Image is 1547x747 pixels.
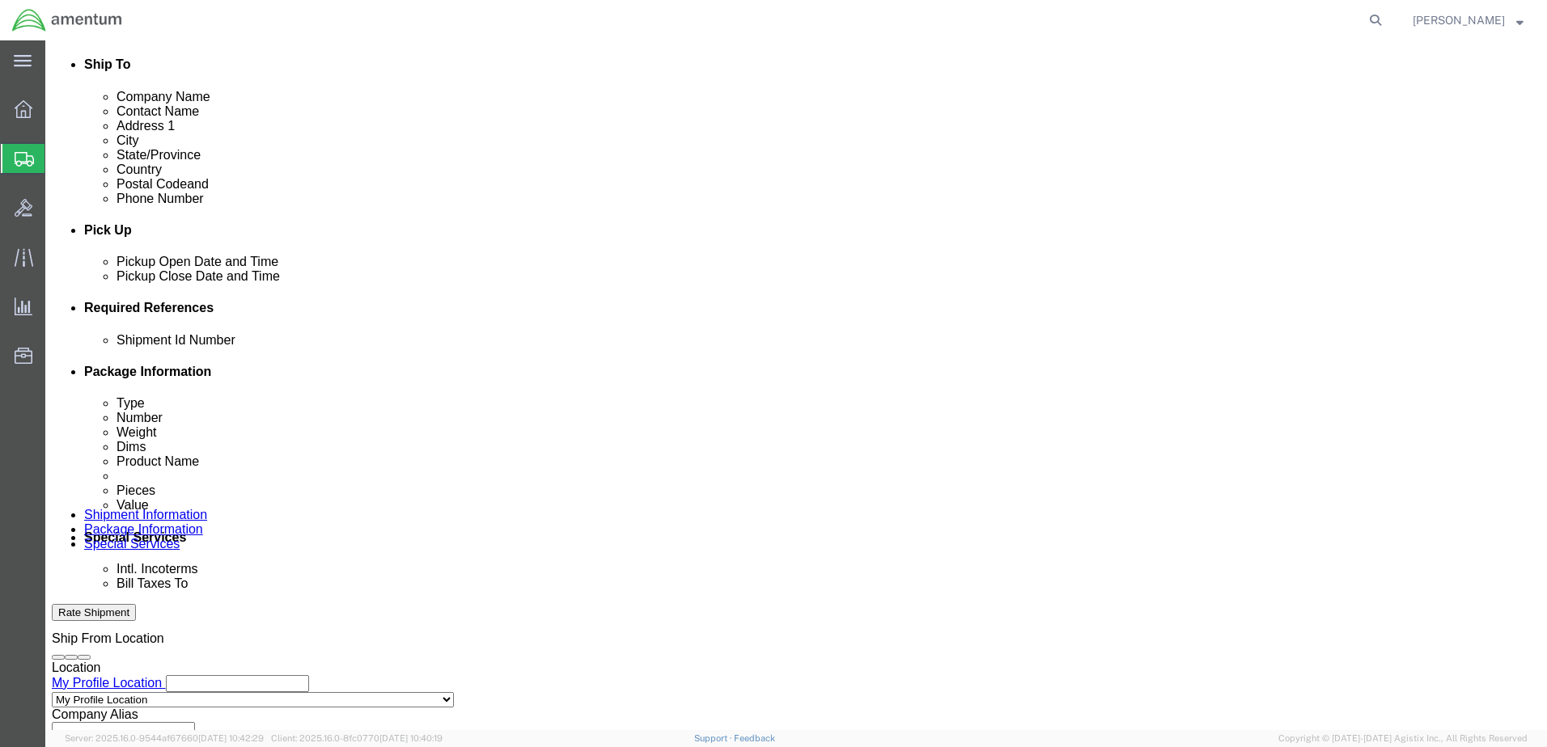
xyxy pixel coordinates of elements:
[65,733,264,743] span: Server: 2025.16.0-9544af67660
[379,733,443,743] span: [DATE] 10:40:19
[1413,11,1505,29] span: Scott Meyers
[1278,732,1528,745] span: Copyright © [DATE]-[DATE] Agistix Inc., All Rights Reserved
[198,733,264,743] span: [DATE] 10:42:29
[45,40,1547,730] iframe: FS Legacy Container
[1412,11,1524,30] button: [PERSON_NAME]
[734,733,775,743] a: Feedback
[11,8,123,32] img: logo
[694,733,735,743] a: Support
[271,733,443,743] span: Client: 2025.16.0-8fc0770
